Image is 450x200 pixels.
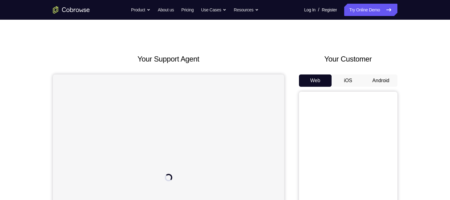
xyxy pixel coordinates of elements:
[364,74,397,87] button: Android
[322,4,337,16] a: Register
[234,4,259,16] button: Resources
[332,74,364,87] button: iOS
[201,4,226,16] button: Use Cases
[299,54,397,65] h2: Your Customer
[299,74,332,87] button: Web
[158,4,174,16] a: About us
[304,4,316,16] a: Log In
[53,54,284,65] h2: Your Support Agent
[344,4,397,16] a: Try Online Demo
[181,4,193,16] a: Pricing
[318,6,319,14] span: /
[53,6,90,14] a: Go to the home page
[131,4,150,16] button: Product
